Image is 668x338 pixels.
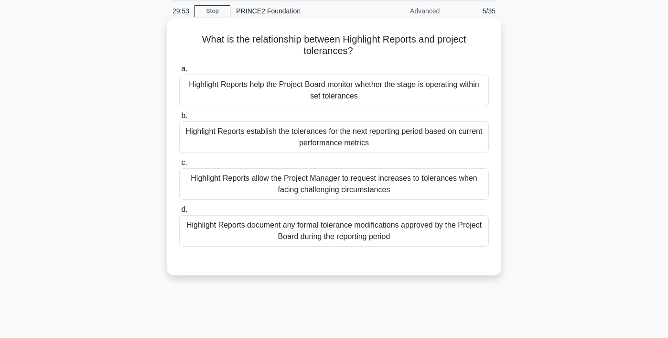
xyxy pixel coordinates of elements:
div: Advanced [362,1,445,21]
div: Highlight Reports help the Project Board monitor whether the stage is operating within set tolera... [179,75,489,106]
a: Stop [194,5,230,17]
div: Highlight Reports document any formal tolerance modifications approved by the Project Board durin... [179,215,489,247]
span: c. [181,158,187,166]
span: d. [181,205,187,213]
div: 29:53 [167,1,194,21]
div: Highlight Reports allow the Project Manager to request increases to tolerances when facing challe... [179,168,489,200]
div: PRINCE2 Foundation [230,1,362,21]
span: b. [181,111,187,120]
h5: What is the relationship between Highlight Reports and project tolerances? [178,33,490,57]
div: 5/35 [445,1,501,21]
span: a. [181,65,187,73]
div: Highlight Reports establish the tolerances for the next reporting period based on current perform... [179,121,489,153]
